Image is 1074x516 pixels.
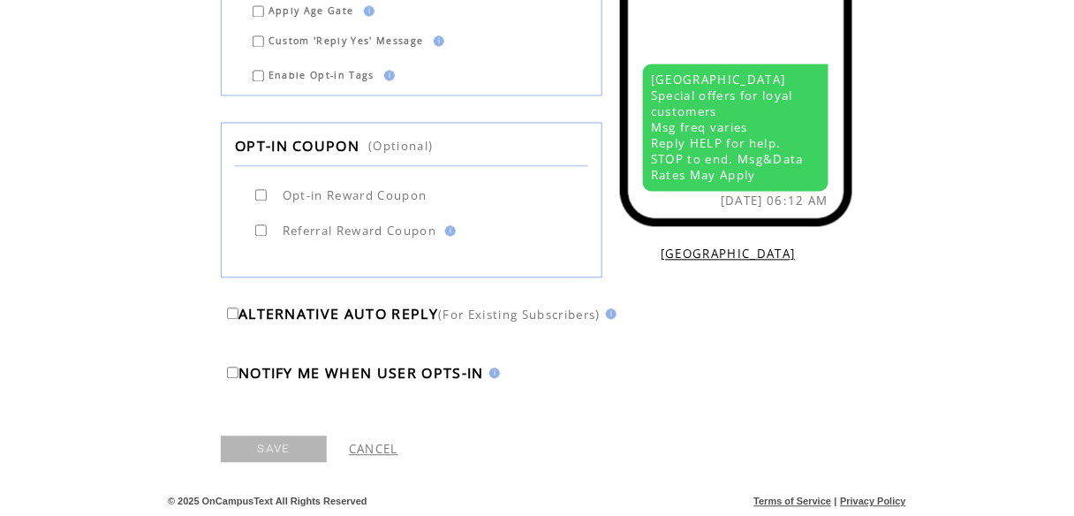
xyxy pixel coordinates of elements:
span: Enable Opt-in Tags [268,70,374,82]
img: help.gif [428,36,444,47]
span: (Optional) [368,139,433,155]
a: [GEOGRAPHIC_DATA] [661,247,796,262]
img: help.gif [379,71,395,81]
img: help.gif [484,368,500,379]
span: (For Existing Subscribers) [438,307,601,323]
a: Privacy Policy [840,497,906,507]
span: ALTERNATIVE AUTO REPLY [238,305,438,324]
span: | [835,497,837,507]
span: NOTIFY ME WHEN USER OPTS-IN [238,364,484,383]
span: Opt-in Reward Coupon [283,188,427,204]
span: [GEOGRAPHIC_DATA] Special offers for loyal customers Msg freq varies Reply HELP for help. STOP to... [651,72,804,184]
span: OPT-IN COUPON [235,137,359,156]
a: CANCEL [349,442,398,458]
span: Custom 'Reply Yes' Message [268,35,424,48]
img: help.gif [440,226,456,237]
a: SAVE [221,436,327,463]
img: help.gif [359,6,374,17]
span: Apply Age Gate [268,5,354,18]
img: help.gif [601,309,616,320]
span: Referral Reward Coupon [283,224,436,239]
a: Terms of Service [754,497,832,507]
span: © 2025 OnCampusText All Rights Reserved [168,497,367,507]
